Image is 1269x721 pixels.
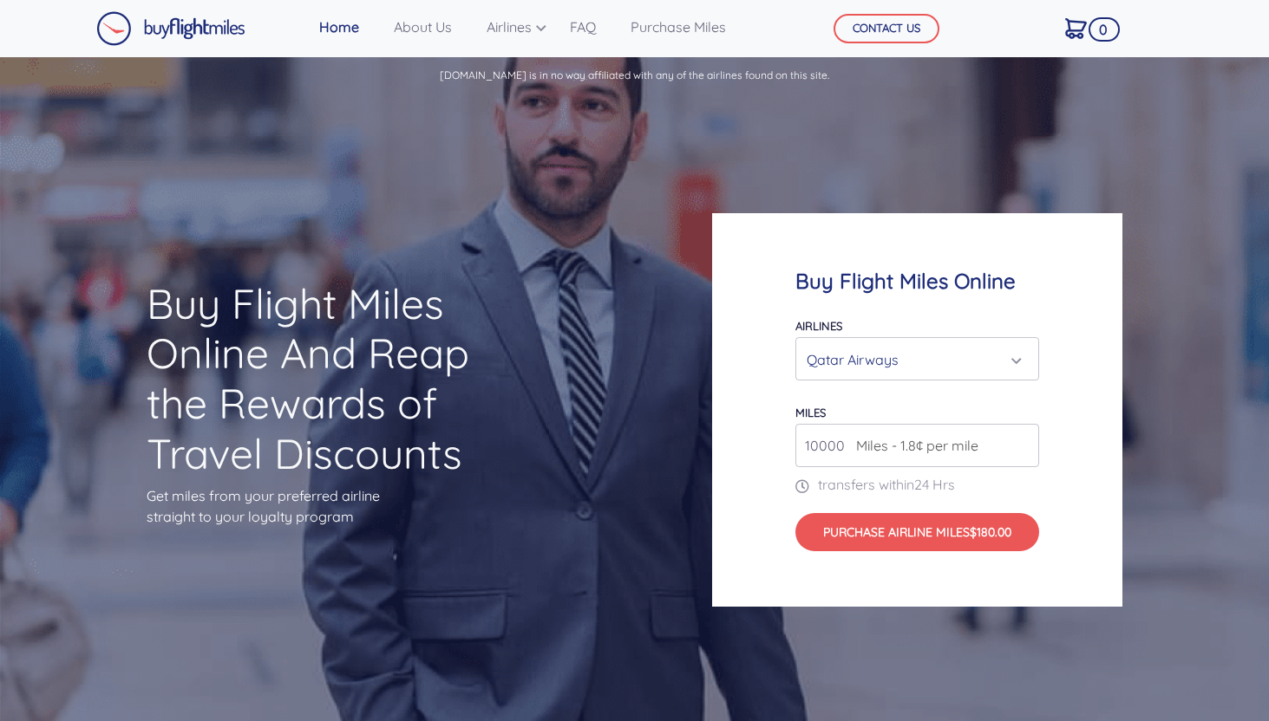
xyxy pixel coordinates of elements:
span: Miles - 1.8¢ per mile [847,435,978,456]
img: Buy Flight Miles Logo [96,11,245,46]
h1: Buy Flight Miles Online And Reap the Rewards of Travel Discounts [147,279,487,478]
p: transfers within [795,474,1039,495]
img: Cart [1065,18,1087,39]
label: Airlines [795,319,842,333]
button: Qatar Airways [795,337,1039,380]
a: Purchase Miles [624,10,733,44]
span: 0 [1089,17,1120,42]
label: miles [795,406,826,419]
span: $180.00 [970,524,1011,540]
a: Airlines [480,10,542,44]
a: 0 [1058,10,1094,46]
a: FAQ [563,10,603,44]
h4: Buy Flight Miles Online [795,269,1039,294]
p: Get miles from your preferred airline straight to your loyalty program [147,485,487,527]
button: CONTACT US [834,14,939,43]
span: 24 Hrs [914,476,955,493]
div: Qatar Airways [807,343,1017,376]
a: Buy Flight Miles Logo [96,7,245,50]
a: Home [312,10,366,44]
button: Purchase Airline Miles$180.00 [795,513,1039,550]
a: About Us [387,10,459,44]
